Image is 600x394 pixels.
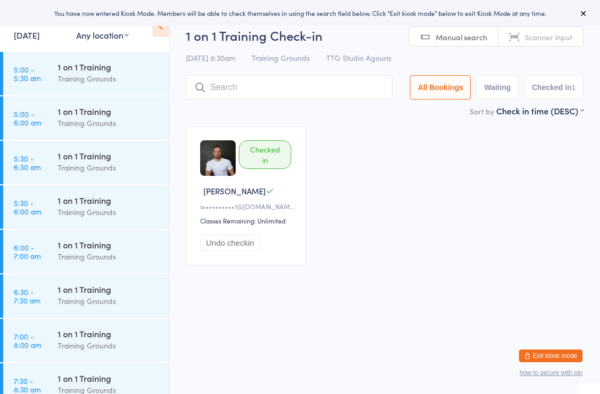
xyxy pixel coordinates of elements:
time: 5:30 - 6:30 am [14,154,41,171]
div: You have now entered Kiosk Mode. Members will be able to check themselves in using the search fie... [17,8,583,17]
div: 1 on 1 Training [58,283,160,295]
div: Checked in [239,140,291,169]
span: Manual search [436,32,487,42]
a: [DATE] [14,29,40,41]
time: 5:00 - 6:00 am [14,110,41,127]
div: 1 on 1 Training [58,194,160,206]
time: 7:30 - 8:30 am [14,377,41,393]
button: Undo checkin [200,235,260,251]
div: 1 on 1 Training [58,372,160,384]
a: 5:30 -6:00 am1 on 1 TrainingTraining Grounds [3,185,169,229]
button: Waiting [476,75,518,100]
input: Search [186,75,392,100]
div: 1 [571,83,576,92]
a: 6:00 -7:00 am1 on 1 TrainingTraining Grounds [3,230,169,273]
h2: 1 on 1 Training Check-in [186,26,584,44]
label: Sort by [470,106,494,117]
a: 7:00 -8:00 am1 on 1 TrainingTraining Grounds [3,319,169,362]
div: 1 on 1 Training [58,105,160,117]
div: Training Grounds [58,206,160,218]
div: 1 on 1 Training [58,150,160,162]
div: Training Grounds [58,339,160,352]
span: TTG Studio Agoura [326,52,391,63]
img: image1720831713.png [200,140,236,176]
time: 7:00 - 8:00 am [14,332,41,349]
button: Exit kiosk mode [519,350,583,362]
span: [DATE] 8:30am [186,52,235,63]
button: how to secure with pin [520,369,583,377]
div: Check in time (DESC) [496,105,584,117]
time: 5:30 - 6:00 am [14,199,41,216]
div: 1 on 1 Training [58,61,160,73]
span: Training Grounds [252,52,310,63]
a: 5:30 -6:30 am1 on 1 TrainingTraining Grounds [3,141,169,184]
div: Training Grounds [58,295,160,307]
a: 6:30 -7:30 am1 on 1 TrainingTraining Grounds [3,274,169,318]
button: All Bookings [410,75,471,100]
div: Training Grounds [58,250,160,263]
div: 1 on 1 Training [58,328,160,339]
div: Classes Remaining: Unlimited [200,216,294,225]
div: Any location [76,29,129,41]
a: 5:00 -6:00 am1 on 1 TrainingTraining Grounds [3,96,169,140]
span: Scanner input [525,32,572,42]
span: [PERSON_NAME] [203,185,266,196]
div: Training Grounds [58,73,160,85]
time: 6:30 - 7:30 am [14,288,40,305]
div: s••••••••••1@[DOMAIN_NAME] [200,202,294,211]
time: 5:00 - 5:30 am [14,65,41,82]
a: 5:00 -5:30 am1 on 1 TrainingTraining Grounds [3,52,169,95]
div: 1 on 1 Training [58,239,160,250]
button: Checked in1 [524,75,584,100]
time: 6:00 - 7:00 am [14,243,41,260]
div: Training Grounds [58,162,160,174]
div: Training Grounds [58,117,160,129]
